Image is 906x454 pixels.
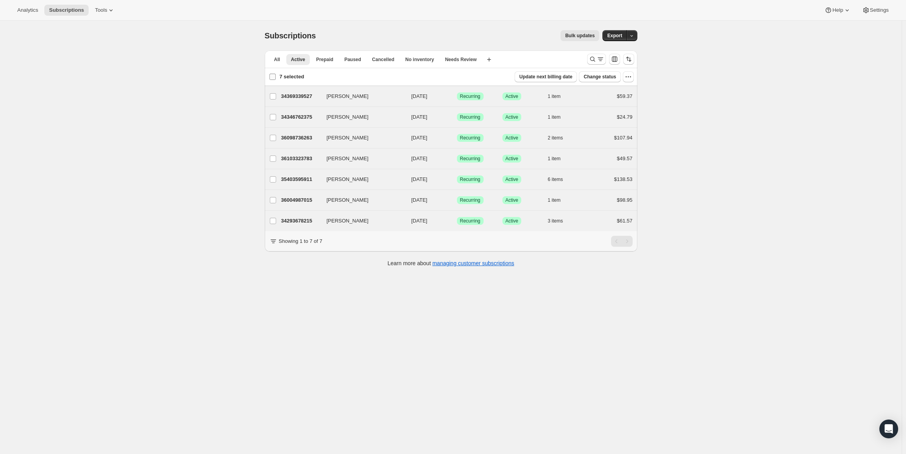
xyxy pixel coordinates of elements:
button: Update next billing date [515,71,577,82]
p: 35403595911 [281,175,320,183]
span: [DATE] [411,197,428,203]
div: Open Intercom Messenger [879,420,898,438]
button: Subscriptions [44,5,89,16]
p: 34293678215 [281,217,320,225]
span: $138.53 [614,176,633,182]
button: 2 items [548,132,572,143]
p: 36103323783 [281,155,320,163]
span: [DATE] [411,218,428,224]
p: 36004987015 [281,196,320,204]
div: 36103323783[PERSON_NAME][DATE]SuccessRecurringSuccessActive1 item$49.57 [281,153,633,164]
span: 6 items [548,176,563,183]
span: No inventory [405,56,434,63]
span: Settings [870,7,889,13]
button: 1 item [548,195,569,206]
nav: Pagination [611,236,633,247]
button: Tools [90,5,120,16]
span: Recurring [460,197,480,203]
span: Recurring [460,176,480,183]
div: 36098736263[PERSON_NAME][DATE]SuccessRecurringSuccessActive2 items$107.94 [281,132,633,143]
span: Prepaid [316,56,333,63]
span: [DATE] [411,93,428,99]
span: [PERSON_NAME] [327,113,369,121]
span: Active [506,93,518,99]
button: Create new view [483,54,495,65]
span: Subscriptions [265,31,316,40]
button: 1 item [548,91,569,102]
button: [PERSON_NAME] [322,173,400,186]
span: Recurring [460,114,480,120]
span: Analytics [17,7,38,13]
div: 36004987015[PERSON_NAME][DATE]SuccessRecurringSuccessActive1 item$98.95 [281,195,633,206]
span: Active [506,114,518,120]
div: 34346762375[PERSON_NAME][DATE]SuccessRecurringSuccessActive1 item$24.79 [281,112,633,123]
button: [PERSON_NAME] [322,215,400,227]
span: 1 item [548,114,561,120]
button: Sort the results [623,54,634,65]
span: Recurring [460,93,480,99]
button: [PERSON_NAME] [322,90,400,103]
span: 1 item [548,197,561,203]
span: Active [506,197,518,203]
span: Recurring [460,135,480,141]
span: Subscriptions [49,7,84,13]
button: [PERSON_NAME] [322,111,400,123]
a: managing customer subscriptions [432,260,514,266]
p: 7 selected [279,73,304,81]
button: 1 item [548,112,569,123]
span: $61.57 [617,218,633,224]
button: [PERSON_NAME] [322,132,400,144]
p: 34346762375 [281,113,320,121]
button: Search and filter results [587,54,606,65]
span: Export [607,33,622,39]
span: Bulk updates [565,33,595,39]
p: 34369339527 [281,92,320,100]
button: Analytics [13,5,43,16]
span: Active [506,176,518,183]
span: [PERSON_NAME] [327,175,369,183]
span: Active [506,135,518,141]
span: $107.94 [614,135,633,141]
span: Cancelled [372,56,395,63]
span: All [274,56,280,63]
span: Active [506,218,518,224]
button: 1 item [548,153,569,164]
button: [PERSON_NAME] [322,194,400,206]
span: [PERSON_NAME] [327,217,369,225]
span: [PERSON_NAME] [327,92,369,100]
div: 35403595911[PERSON_NAME][DATE]SuccessRecurringSuccessActive6 items$138.53 [281,174,633,185]
span: Recurring [460,218,480,224]
span: Needs Review [445,56,477,63]
span: [PERSON_NAME] [327,196,369,204]
span: $59.37 [617,93,633,99]
span: Recurring [460,156,480,162]
span: Change status [584,74,616,80]
div: 34293678215[PERSON_NAME][DATE]SuccessRecurringSuccessActive3 items$61.57 [281,215,633,226]
button: Export [602,30,627,41]
button: Settings [857,5,893,16]
span: Tools [95,7,107,13]
span: [PERSON_NAME] [327,134,369,142]
button: Customize table column order and visibility [609,54,620,65]
span: 1 item [548,156,561,162]
span: [DATE] [411,135,428,141]
span: Active [506,156,518,162]
span: $49.57 [617,156,633,161]
span: 3 items [548,218,563,224]
span: [DATE] [411,176,428,182]
span: Active [291,56,305,63]
span: $98.95 [617,197,633,203]
p: Learn more about [388,259,514,267]
button: Bulk updates [560,30,599,41]
span: [PERSON_NAME] [327,155,369,163]
p: Showing 1 to 7 of 7 [279,237,322,245]
span: $24.79 [617,114,633,120]
span: [DATE] [411,114,428,120]
button: Change status [579,71,621,82]
button: 6 items [548,174,572,185]
span: Help [832,7,843,13]
div: 34369339527[PERSON_NAME][DATE]SuccessRecurringSuccessActive1 item$59.37 [281,91,633,102]
span: 2 items [548,135,563,141]
button: Help [820,5,855,16]
span: [DATE] [411,156,428,161]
